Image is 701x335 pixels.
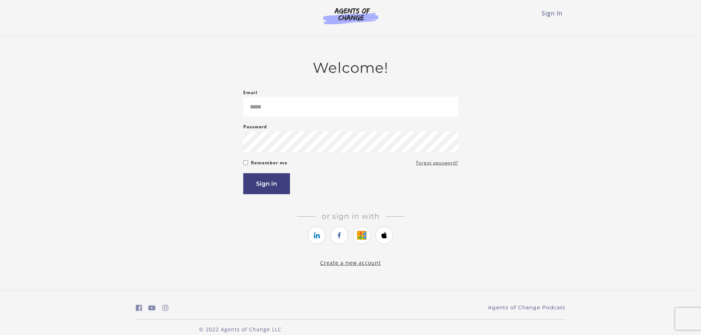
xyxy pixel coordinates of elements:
[251,158,287,167] label: Remember me
[243,88,258,97] label: Email
[316,212,386,221] span: Or sign in with
[148,303,156,313] a: https://www.youtube.com/c/AgentsofChangeTestPrepbyMeaganMitchell (Open in a new window)
[320,259,381,266] a: Create a new account
[308,227,326,244] a: https://courses.thinkific.com/users/auth/linkedin?ss%5Breferral%5D=&ss%5Buser_return_to%5D=https%...
[353,227,371,244] a: https://courses.thinkific.com/users/auth/google?ss%5Breferral%5D=&ss%5Buser_return_to%5D=https%3A...
[330,227,348,244] a: https://courses.thinkific.com/users/auth/facebook?ss%5Breferral%5D=&ss%5Buser_return_to%5D=https%...
[416,158,458,167] a: Forgot password?
[243,122,267,131] label: Password
[136,304,142,311] i: https://www.facebook.com/groups/aswbtestprep (Open in a new window)
[315,7,386,24] img: Agents of Change Logo
[148,304,156,311] i: https://www.youtube.com/c/AgentsofChangeTestPrepbyMeaganMitchell (Open in a new window)
[375,227,393,244] a: https://courses.thinkific.com/users/auth/apple?ss%5Breferral%5D=&ss%5Buser_return_to%5D=https%3A%...
[542,9,563,17] a: Sign In
[488,304,566,311] a: Agents of Change Podcast
[136,303,142,313] a: https://www.facebook.com/groups/aswbtestprep (Open in a new window)
[162,304,169,311] i: https://www.instagram.com/agentsofchangeprep/ (Open in a new window)
[243,173,290,194] button: Sign in
[243,59,458,76] h2: Welcome!
[162,303,169,313] a: https://www.instagram.com/agentsofchangeprep/ (Open in a new window)
[136,325,345,333] p: © 2022 Agents of Change LLC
